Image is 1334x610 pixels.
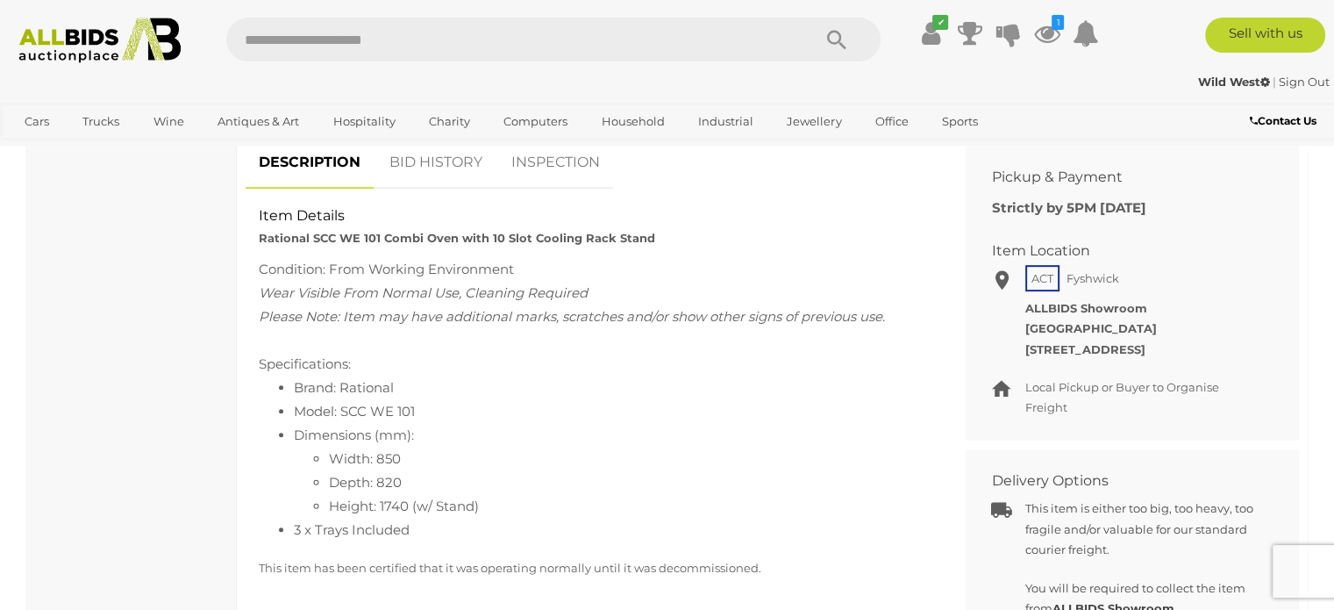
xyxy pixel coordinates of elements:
[590,107,676,136] a: Household
[864,107,920,136] a: Office
[1052,15,1064,30] i: 1
[992,199,1146,216] b: Strictly by 5PM [DATE]
[142,107,196,136] a: Wine
[259,231,655,245] strong: Rational SCC WE 101 Combi Oven with 10 Slot Cooling Rack Stand
[294,399,926,423] li: Model: SCC WE 101
[917,18,944,49] a: ✔
[246,137,374,189] a: DESCRIPTION
[329,447,926,470] li: Width: 850
[259,257,926,281] div: Condition: From Working Environment
[1250,111,1321,131] a: Contact Us
[1273,75,1276,89] span: |
[775,107,852,136] a: Jewellery
[376,137,496,189] a: BID HISTORY
[71,107,131,136] a: Trucks
[793,18,881,61] button: Search
[1025,499,1259,560] p: This item is either too big, too heavy, too fragile and/or valuable for our standard courier frei...
[259,352,926,542] div: Specifications:
[992,169,1246,185] h2: Pickup & Payment
[259,308,885,325] span: Please Note: Item may have additional marks, scratches and/or show other signs of previous use.
[329,470,926,494] li: Depth: 820
[1025,342,1145,356] strong: [STREET_ADDRESS]
[294,376,926,399] li: Brand: Rational
[1062,267,1124,290] span: Fyshwick
[687,107,765,136] a: Industrial
[931,107,989,136] a: Sports
[206,107,310,136] a: Antiques & Art
[1025,380,1219,414] span: Local Pickup or Buyer to Organise Freight
[1025,265,1059,291] span: ACT
[417,107,482,136] a: Charity
[1279,75,1330,89] a: Sign Out
[322,107,407,136] a: Hospitality
[259,558,926,578] p: This item has been certified that it was operating normally until it was decommissioned.
[329,494,926,518] li: Height: 1740 (w/ Stand)
[932,15,948,30] i: ✔
[492,107,579,136] a: Computers
[992,243,1246,259] h2: Item Location
[1025,301,1157,335] strong: ALLBIDS Showroom [GEOGRAPHIC_DATA]
[1198,75,1270,89] strong: Wild West
[259,208,926,224] h2: Item Details
[498,137,613,189] a: INSPECTION
[10,18,190,63] img: Allbids.com.au
[992,473,1246,489] h2: Delivery Options
[294,518,926,542] li: 3 x Trays Included
[294,423,926,518] li: Dimensions (mm):
[1198,75,1273,89] a: Wild West
[13,107,61,136] a: Cars
[13,136,161,165] a: [GEOGRAPHIC_DATA]
[1033,18,1059,49] a: 1
[259,284,588,301] span: Wear Visible From Normal Use, Cleaning Required
[1250,114,1316,127] b: Contact Us
[1205,18,1325,53] a: Sell with us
